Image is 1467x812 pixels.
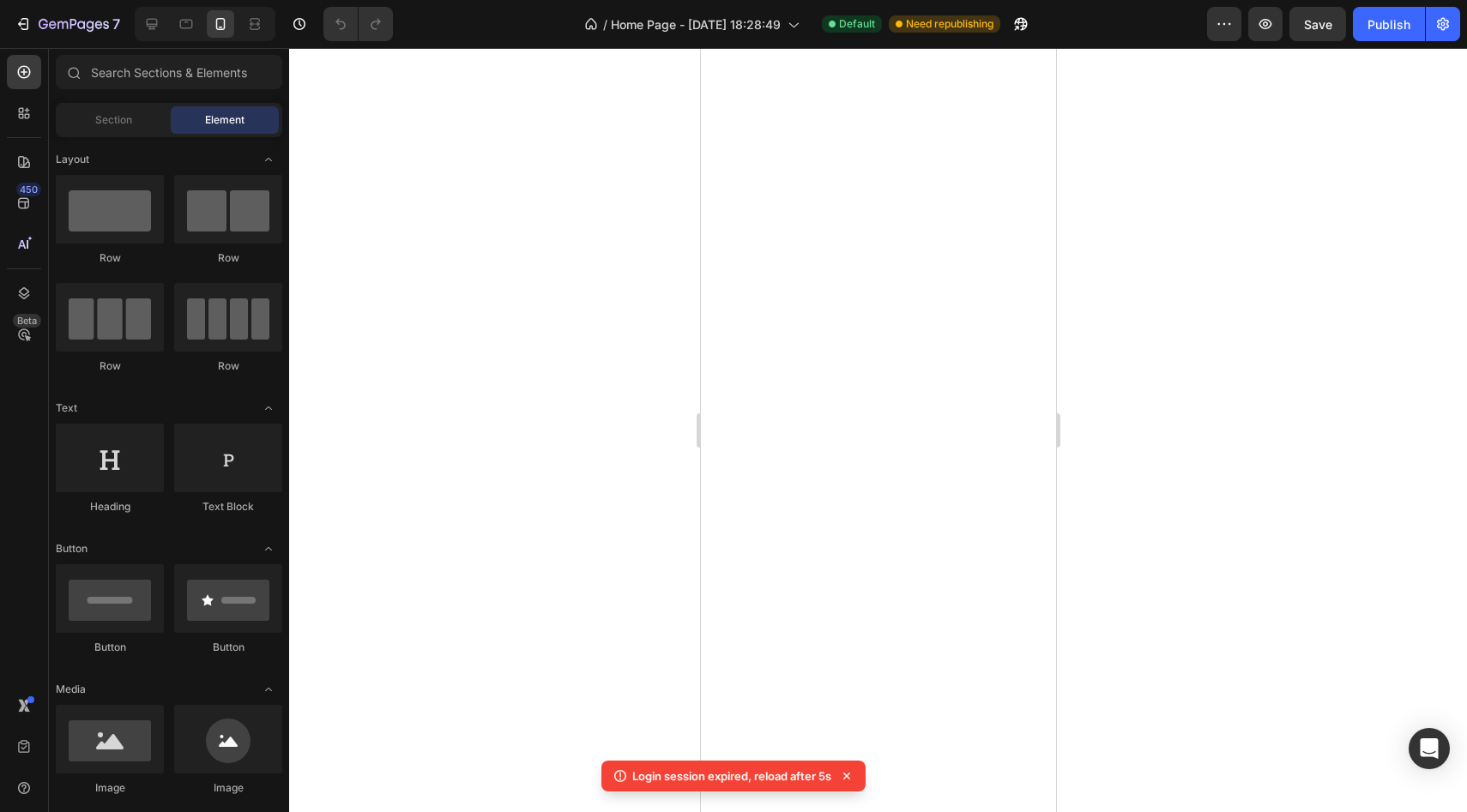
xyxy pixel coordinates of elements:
span: Toggle open [255,394,282,422]
div: Button [174,640,282,655]
div: Image [56,780,164,796]
button: 7 [7,7,128,41]
p: Login session expired, reload after 5s [632,767,831,785]
span: Element [205,112,244,128]
div: Beta [13,314,41,328]
div: Publish [1367,15,1410,33]
div: Row [174,250,282,266]
div: Row [56,250,164,266]
button: Save [1289,7,1346,41]
span: Text [56,400,77,416]
iframe: Design area [701,48,1056,812]
span: Need republishing [906,16,993,32]
div: Row [56,358,164,374]
button: Publish [1353,7,1425,41]
div: Image [174,780,282,796]
div: Undo/Redo [323,7,393,41]
span: Media [56,682,86,697]
div: Open Intercom Messenger [1409,728,1450,769]
span: Toggle open [255,676,282,703]
span: Button [56,541,88,556]
span: Default [839,16,875,32]
span: Layout [56,152,89,167]
div: Button [56,640,164,655]
span: Save [1304,17,1332,32]
span: Toggle open [255,535,282,562]
span: Section [95,112,132,128]
input: Search Sections & Elements [56,55,282,89]
div: 450 [16,183,41,196]
span: Toggle open [255,146,282,173]
div: Text Block [174,499,282,514]
span: Home Page - [DATE] 18:28:49 [611,15,781,33]
p: 7 [112,14,120,34]
span: / [603,15,607,33]
div: Heading [56,499,164,514]
div: Row [174,358,282,374]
